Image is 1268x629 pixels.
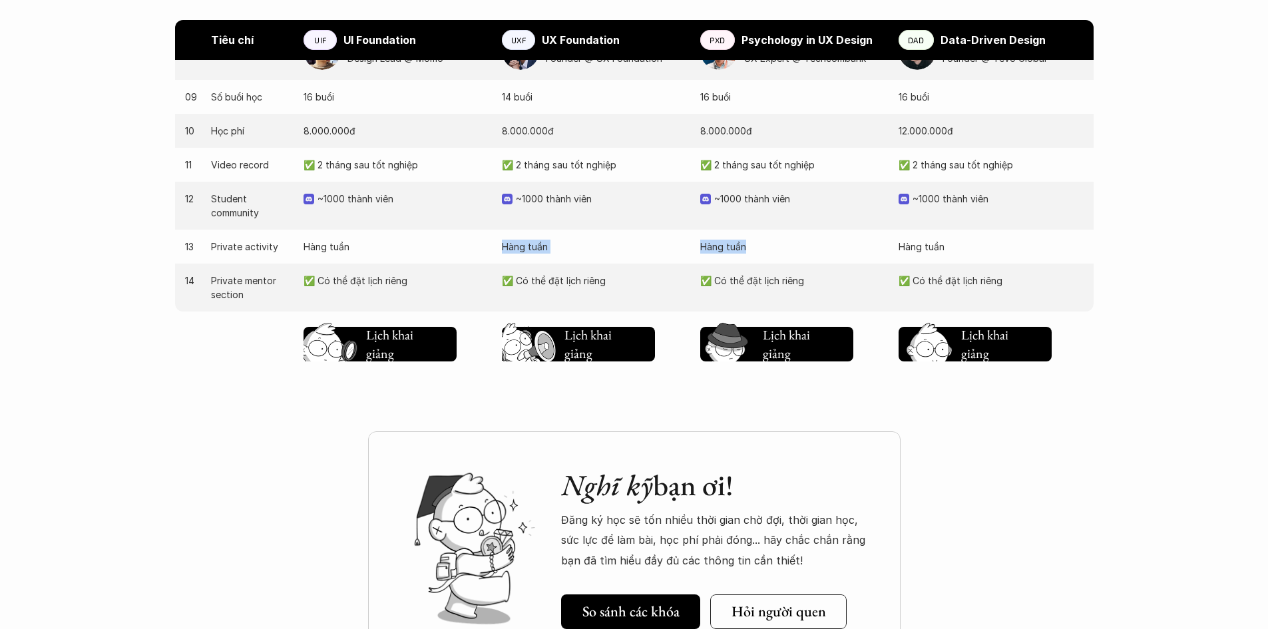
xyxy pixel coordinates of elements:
p: 8.000.000đ [700,124,885,138]
p: ✅ Có thể đặt lịch riêng [502,274,687,288]
p: 16 buổi [899,90,1084,104]
button: Lịch khai giảng [899,327,1052,361]
strong: Data-Driven Design [941,33,1046,47]
a: Lịch khai giảng [700,321,853,361]
h2: bạn ơi! [561,468,874,503]
a: Lịch khai giảng [502,321,655,361]
a: Lịch khai giảng [899,321,1052,361]
h5: Lịch khai giảng [366,325,415,363]
p: ✅ 2 tháng sau tốt nghiệp [502,158,687,172]
p: 16 buổi [700,90,885,104]
p: Student community [211,192,290,220]
p: Hàng tuần [304,240,489,254]
p: DAD [908,35,925,45]
p: Video record [211,158,290,172]
p: 13 [185,240,198,254]
p: ✅ Có thể đặt lịch riêng [700,274,885,288]
p: 10 [185,124,198,138]
p: Số buổi học [211,90,290,104]
p: ✅ Có thể đặt lịch riêng [899,274,1084,288]
p: ✅ 2 tháng sau tốt nghiệp [304,158,489,172]
a: So sánh các khóa [561,594,700,629]
p: PXD [710,35,726,45]
p: 11 [185,158,198,172]
p: Private activity [211,240,290,254]
p: UXF [511,35,527,45]
p: 8.000.000đ [502,124,687,138]
h5: Lịch khai giảng [961,325,1010,363]
strong: Tiêu chí [211,33,254,47]
h5: Lịch khai giảng [763,325,812,363]
p: ~1000 thành viên [714,192,885,206]
p: UIF [314,35,327,45]
p: Hàng tuần [502,240,687,254]
p: Hàng tuần [700,240,885,254]
p: 8.000.000đ [304,124,489,138]
p: ✅ Có thể đặt lịch riêng [304,274,489,288]
button: Lịch khai giảng [304,327,457,361]
p: 16 buổi [304,90,489,104]
p: ~1000 thành viên [317,192,489,206]
p: 14 [185,274,198,288]
p: ✅ 2 tháng sau tốt nghiệp [700,158,885,172]
em: Nghĩ kỹ [561,466,653,504]
p: Private mentor section [211,274,290,302]
h5: Lịch khai giảng [564,325,614,363]
p: 14 buổi [502,90,687,104]
p: Đăng ký học sẽ tốn nhiều thời gian chờ đợi, thời gian học, sức lực để làm bài, học phí phải đóng.... [561,510,874,570]
h5: Hỏi người quen [732,603,826,620]
strong: UI Foundation [343,33,416,47]
p: 12 [185,192,198,206]
p: 12.000.000đ [899,124,1084,138]
strong: Psychology in UX Design [741,33,873,47]
p: Hàng tuần [899,240,1084,254]
a: Lịch khai giảng [304,321,457,361]
strong: UX Foundation [542,33,620,47]
p: ~1000 thành viên [913,192,1084,206]
button: Lịch khai giảng [502,327,655,361]
p: ✅ 2 tháng sau tốt nghiệp [899,158,1084,172]
a: Hỏi người quen [710,594,847,629]
p: Học phí [211,124,290,138]
button: Lịch khai giảng [700,327,853,361]
p: 09 [185,90,198,104]
p: ~1000 thành viên [516,192,687,206]
h5: So sánh các khóa [582,603,680,620]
